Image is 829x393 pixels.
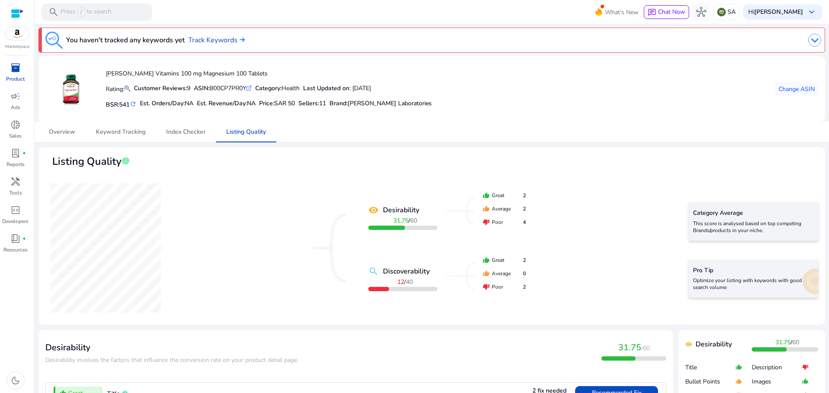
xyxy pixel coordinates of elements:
mat-icon: thumb_down [483,219,490,226]
div: Average [483,270,526,277]
span: inventory_2 [10,63,21,73]
span: SAR 50 [274,99,295,107]
div: Great [483,192,526,199]
h5: Pro Tip [693,267,814,274]
span: 541 [119,101,130,109]
mat-icon: thumb_up [483,205,490,212]
mat-icon: remove_red_eye [685,341,692,348]
b: 31.75 [775,338,791,346]
p: Images [752,377,802,386]
p: Ads [11,104,20,111]
span: 2 [523,283,526,291]
b: 12 [397,278,404,286]
span: Listing Quality [226,129,266,135]
img: keyword-tracking.svg [45,31,63,49]
p: Tools [9,189,22,197]
span: What's New [605,5,639,20]
b: Desirability [383,205,419,215]
p: Press to search [60,7,111,17]
span: 31.75 [618,342,641,353]
img: 41-8J6tc9yL.jpg [55,73,88,105]
span: 2 [523,205,526,213]
div: 9 [134,84,190,93]
span: 60 [410,217,417,225]
mat-icon: thumb_down_alt [802,360,809,374]
span: Listing Quality [52,154,121,169]
p: Description [752,363,802,372]
span: info [121,157,130,165]
span: chat [648,8,656,17]
span: fiber_manual_record [22,237,26,240]
p: Product [6,75,25,83]
h4: [PERSON_NAME] Vitamins 100 mg Magnesium 100 Tablets [106,70,432,78]
span: Desirability involves the factors that influence the conversion rate on your product detail page. [45,356,298,364]
mat-icon: thumb_down [483,283,490,290]
a: Track Keywords [188,35,245,45]
span: book_4 [10,233,21,244]
span: [PERSON_NAME] Laboratories [348,99,432,107]
img: amazon.svg [6,27,29,40]
mat-icon: thumb_up [483,257,490,264]
p: Title [685,363,735,372]
mat-icon: thumb_up [483,270,490,277]
span: 0 [523,270,526,277]
div: Poor [483,218,526,226]
b: Discoverability [383,266,430,277]
h5: Est. Revenue/Day: [197,100,256,107]
b: ASIN: [194,84,209,92]
span: / [77,7,85,17]
span: donut_small [10,119,21,130]
p: Developers [2,217,28,225]
span: 11 [319,99,326,107]
span: hub [696,7,706,17]
h5: Sellers: [298,100,326,107]
div: Average [483,205,526,213]
span: handyman [10,176,21,187]
p: Marketplace [5,44,29,50]
span: search [48,7,59,17]
h5: : [329,100,432,107]
div: : [DATE] [303,84,371,93]
mat-icon: thumb_up_alt [802,374,809,389]
div: Great [483,256,526,264]
h5: Category Average [693,210,814,217]
mat-icon: thumb_up [483,192,490,199]
h5: Est. Orders/Day: [140,100,193,107]
b: Customer Reviews: [134,84,187,92]
span: Change ASIN [778,85,815,94]
p: Sales [9,132,22,140]
span: 2 [523,192,526,199]
span: fiber_manual_record [22,151,26,155]
span: Index Checker [166,129,206,135]
span: Keyword Tracking [96,129,146,135]
span: / [397,278,413,286]
p: Resources [3,246,28,254]
p: Bullet Points [685,377,735,386]
b: Category: [255,84,282,92]
span: lab_profile [10,148,21,158]
span: 4 [523,218,526,226]
h3: You haven't tracked any keywords yet [66,35,185,45]
b: 31.75 [393,217,408,225]
span: /60 [641,344,650,352]
span: 40 [406,278,413,286]
h3: Desirability [45,343,298,353]
img: sa.svg [717,8,726,16]
img: arrow-right.svg [237,37,245,42]
span: NA [247,99,256,107]
button: hub [693,3,710,21]
mat-icon: thumb_up_alt [735,360,742,374]
p: This score is analysed based on top competing Brands/products in your niche. [693,220,814,234]
mat-icon: thumb_up_alt [735,374,742,389]
div: Health [255,84,300,93]
span: Chat Now [658,8,685,16]
span: NA [185,99,193,107]
button: Change ASIN [775,82,818,96]
span: Brand [329,99,346,107]
span: code_blocks [10,205,21,215]
p: SA [728,4,736,19]
span: keyboard_arrow_down [807,7,817,17]
p: Optimize your listing with keywords with good search volume [693,277,814,291]
span: Overview [49,129,75,135]
div: Poor [483,283,526,291]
